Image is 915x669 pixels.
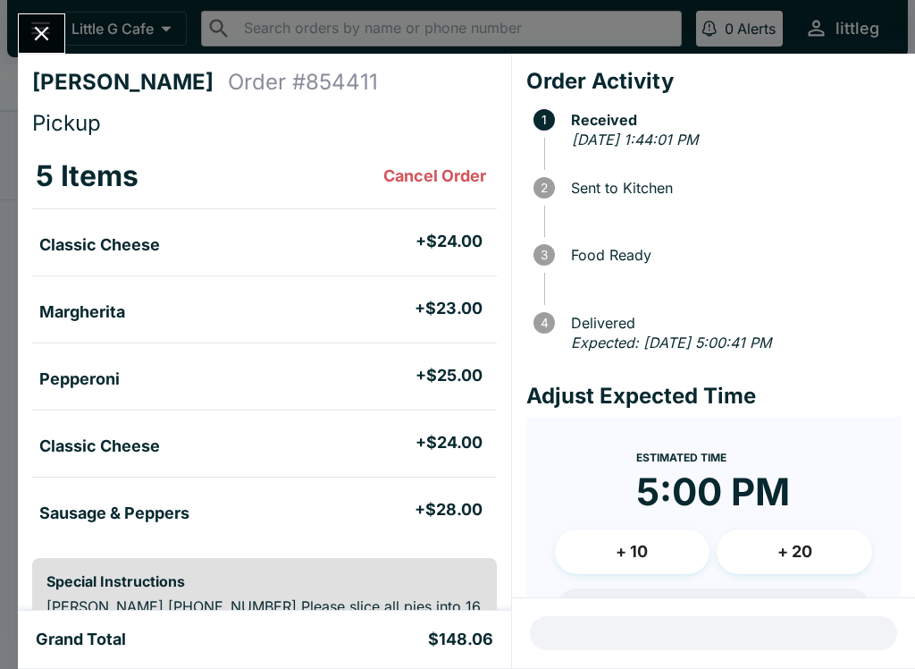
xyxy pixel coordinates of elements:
[555,529,710,574] button: + 10
[39,301,125,323] h5: Margherita
[562,315,901,331] span: Delivered
[541,248,548,262] text: 3
[541,113,547,127] text: 1
[32,110,101,136] span: Pickup
[416,432,483,453] h5: + $24.00
[32,144,497,544] table: orders table
[717,529,872,574] button: + 20
[228,69,378,96] h4: Order # 854411
[46,572,483,590] h6: Special Instructions
[415,298,483,319] h5: + $23.00
[572,131,698,148] em: [DATE] 1:44:01 PM
[541,181,548,195] text: 2
[562,247,901,263] span: Food Ready
[540,316,548,330] text: 4
[526,383,901,410] h4: Adjust Expected Time
[19,14,64,53] button: Close
[39,503,189,524] h5: Sausage & Peppers
[526,68,901,95] h4: Order Activity
[636,451,726,464] span: Estimated Time
[416,365,483,386] h5: + $25.00
[39,368,120,390] h5: Pepperoni
[562,180,901,196] span: Sent to Kitchen
[46,597,483,633] p: [PERSON_NAME] [PHONE_NUMBER] Please slice all pies into 16 slices
[39,234,160,256] h5: Classic Cheese
[636,469,790,515] time: 5:00 PM
[428,629,493,650] h5: $148.06
[415,499,483,521] h5: + $28.00
[562,112,901,128] span: Received
[36,629,126,650] h5: Grand Total
[571,334,771,351] em: Expected: [DATE] 5:00:41 PM
[376,158,493,194] button: Cancel Order
[36,158,139,194] h3: 5 Items
[39,436,160,457] h5: Classic Cheese
[416,231,483,252] h5: + $24.00
[32,69,228,96] h4: [PERSON_NAME]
